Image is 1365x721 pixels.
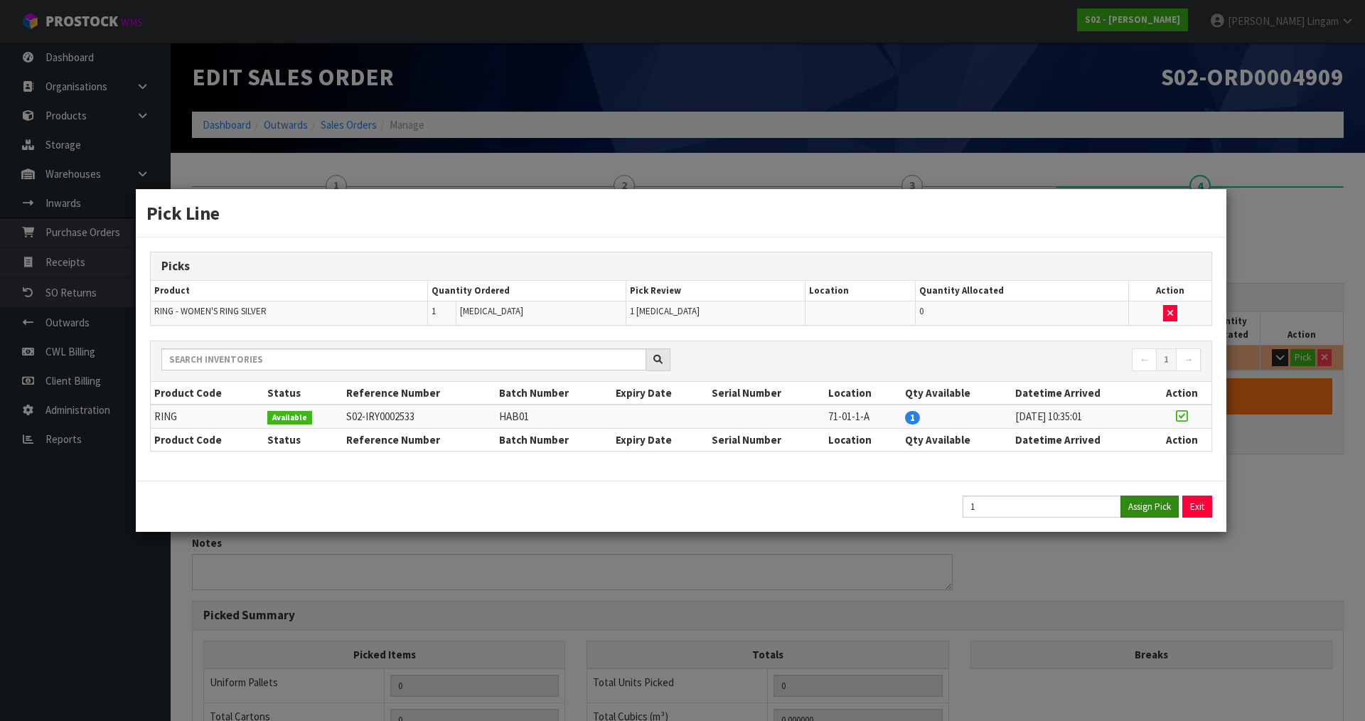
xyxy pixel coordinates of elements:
th: Location [825,428,901,451]
th: Batch Number [496,428,612,451]
td: [DATE] 10:35:01 [1012,405,1152,428]
th: Action [1128,281,1211,301]
span: Available [267,411,312,425]
th: Expiry Date [612,428,708,451]
td: RING [151,405,264,428]
th: Quantity Ordered [427,281,626,301]
span: 1 [MEDICAL_DATA] [630,305,700,317]
button: Assign Pick [1120,496,1179,518]
th: Batch Number [496,382,612,405]
h3: Picks [161,260,1201,273]
button: Exit [1182,496,1212,518]
th: Location [805,281,915,301]
span: [MEDICAL_DATA] [460,305,523,317]
th: Datetime Arrived [1012,428,1152,451]
th: Quantity Allocated [915,281,1128,301]
a: 1 [1156,348,1177,371]
th: Qty Available [901,428,1012,451]
th: Status [264,382,342,405]
input: Search inventories [161,348,646,370]
th: Reference Number [343,382,496,405]
th: Qty Available [901,382,1012,405]
th: Pick Review [626,281,805,301]
input: Quantity Picked [963,496,1121,518]
th: Product [151,281,427,301]
span: 1 [905,411,920,424]
th: Product Code [151,382,264,405]
th: Location [825,382,901,405]
nav: Page navigation [692,348,1201,373]
th: Action [1152,382,1211,405]
th: Datetime Arrived [1012,382,1152,405]
td: HAB01 [496,405,612,428]
th: Expiry Date [612,382,708,405]
span: 0 [919,305,924,317]
td: S02-IRY0002533 [343,405,496,428]
h3: Pick Line [146,200,1216,226]
th: Serial Number [708,428,825,451]
a: → [1176,348,1201,371]
span: RING - WOMEN'S RING SILVER [154,305,267,317]
th: Reference Number [343,428,496,451]
th: Status [264,428,342,451]
td: 71-01-1-A [825,405,901,428]
th: Serial Number [708,382,825,405]
a: ← [1132,348,1157,371]
th: Action [1152,428,1211,451]
span: 1 [432,305,436,317]
th: Product Code [151,428,264,451]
